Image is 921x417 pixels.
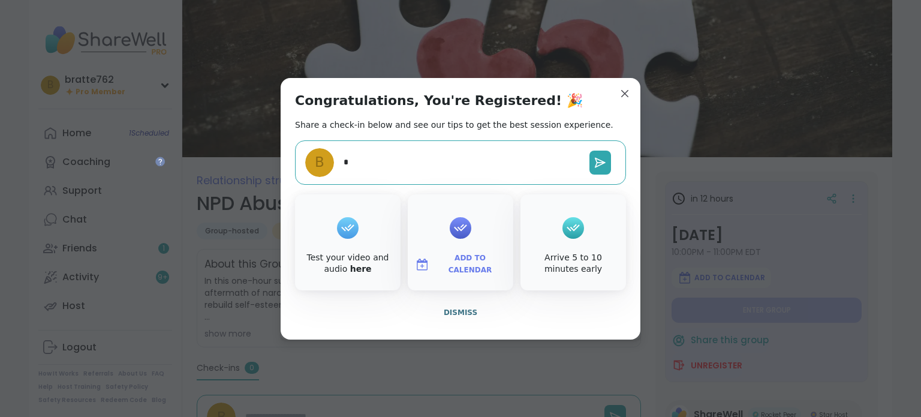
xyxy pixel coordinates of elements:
[297,252,398,275] div: Test your video and audio
[295,119,613,131] h2: Share a check-in below and see our tips to get the best session experience.
[295,92,583,109] h1: Congratulations, You're Registered! 🎉
[350,264,372,274] a: here
[155,157,165,166] iframe: Spotlight
[444,308,477,317] span: Dismiss
[415,257,429,272] img: ShareWell Logomark
[410,252,511,277] button: Add to Calendar
[523,252,624,275] div: Arrive 5 to 10 minutes early
[295,300,626,325] button: Dismiss
[434,253,506,276] span: Add to Calendar
[315,152,324,173] span: b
